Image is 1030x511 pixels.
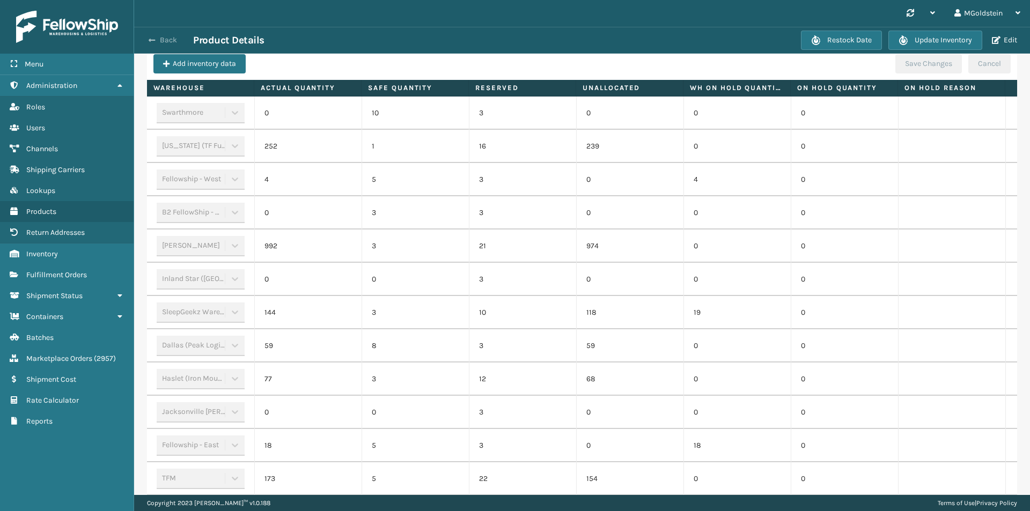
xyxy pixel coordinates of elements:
td: 0 [791,97,898,130]
td: 0 [683,462,791,495]
h3: Product Details [193,34,264,47]
p: 3 [479,274,566,285]
td: 1 [362,130,469,163]
td: 0 [362,263,469,296]
span: Lookups [26,186,55,195]
td: 0 [791,130,898,163]
span: Channels [26,144,58,153]
td: 0 [576,429,683,462]
button: Edit [989,35,1020,45]
td: 18 [254,429,362,462]
td: 0 [791,296,898,329]
td: 0 [576,196,683,229]
span: Users [26,123,45,132]
span: Containers [26,312,63,321]
span: Reports [26,417,53,426]
td: 0 [254,263,362,296]
button: Add inventory data [153,54,246,73]
td: 144 [254,296,362,329]
button: Back [144,35,193,45]
label: Safe Quantity [368,83,462,93]
td: 0 [791,429,898,462]
td: 0 [362,396,469,429]
label: On Hold Reason [904,83,998,93]
td: 0 [791,396,898,429]
button: Restock Date [801,31,882,50]
td: 0 [254,97,362,130]
td: 173 [254,462,362,495]
td: 118 [576,296,683,329]
td: 0 [791,263,898,296]
span: Products [26,207,56,216]
td: 252 [254,130,362,163]
label: Actual Quantity [261,83,355,93]
p: 3 [479,174,566,185]
td: 77 [254,362,362,396]
td: 0 [683,196,791,229]
label: Unallocated [583,83,676,93]
a: Privacy Policy [976,499,1017,507]
td: 0 [254,396,362,429]
td: 0 [576,97,683,130]
td: 0 [791,329,898,362]
td: 0 [683,362,791,396]
span: Roles [26,102,45,112]
label: WH On hold quantity [690,83,784,93]
td: 974 [576,229,683,263]
td: 0 [791,163,898,196]
td: 5 [362,462,469,495]
p: 3 [479,340,566,351]
button: Save Changes [895,54,962,73]
td: 5 [362,429,469,462]
p: 3 [479,208,566,218]
p: 21 [479,241,566,251]
button: Cancel [968,54,1011,73]
td: 0 [791,196,898,229]
td: 0 [576,163,683,196]
td: 0 [791,229,898,263]
p: 12 [479,374,566,384]
td: 0 [791,362,898,396]
p: 3 [479,108,566,119]
td: 239 [576,130,683,163]
p: 10 [479,307,566,318]
td: 3 [362,296,469,329]
td: 10 [362,97,469,130]
p: 22 [479,473,566,484]
td: 3 [362,196,469,229]
div: | [938,495,1017,511]
label: On Hold Quantity [797,83,891,93]
p: 3 [479,407,566,418]
span: Shipping Carriers [26,165,85,174]
td: 992 [254,229,362,263]
a: Terms of Use [938,499,975,507]
p: Copyright 2023 [PERSON_NAME]™ v 1.0.188 [147,495,270,511]
td: 19 [683,296,791,329]
td: 68 [576,362,683,396]
span: Fulfillment Orders [26,270,87,279]
td: 59 [576,329,683,362]
img: logo [16,11,118,43]
td: 4 [683,163,791,196]
td: 5 [362,163,469,196]
td: 0 [791,462,898,495]
label: Warehouse [153,83,247,93]
p: 3 [479,440,566,451]
td: 0 [576,263,683,296]
td: 59 [254,329,362,362]
span: Administration [26,81,77,90]
td: 0 [683,263,791,296]
td: 0 [254,196,362,229]
span: ( 2957 ) [94,354,116,363]
button: Update Inventory [888,31,982,50]
span: Shipment Status [26,291,83,300]
span: Batches [26,333,54,342]
td: 3 [362,229,469,263]
span: Shipment Cost [26,375,76,384]
td: 8 [362,329,469,362]
span: Marketplace Orders [26,354,92,363]
td: 0 [683,130,791,163]
span: Inventory [26,249,58,258]
td: 0 [683,396,791,429]
td: 0 [683,329,791,362]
